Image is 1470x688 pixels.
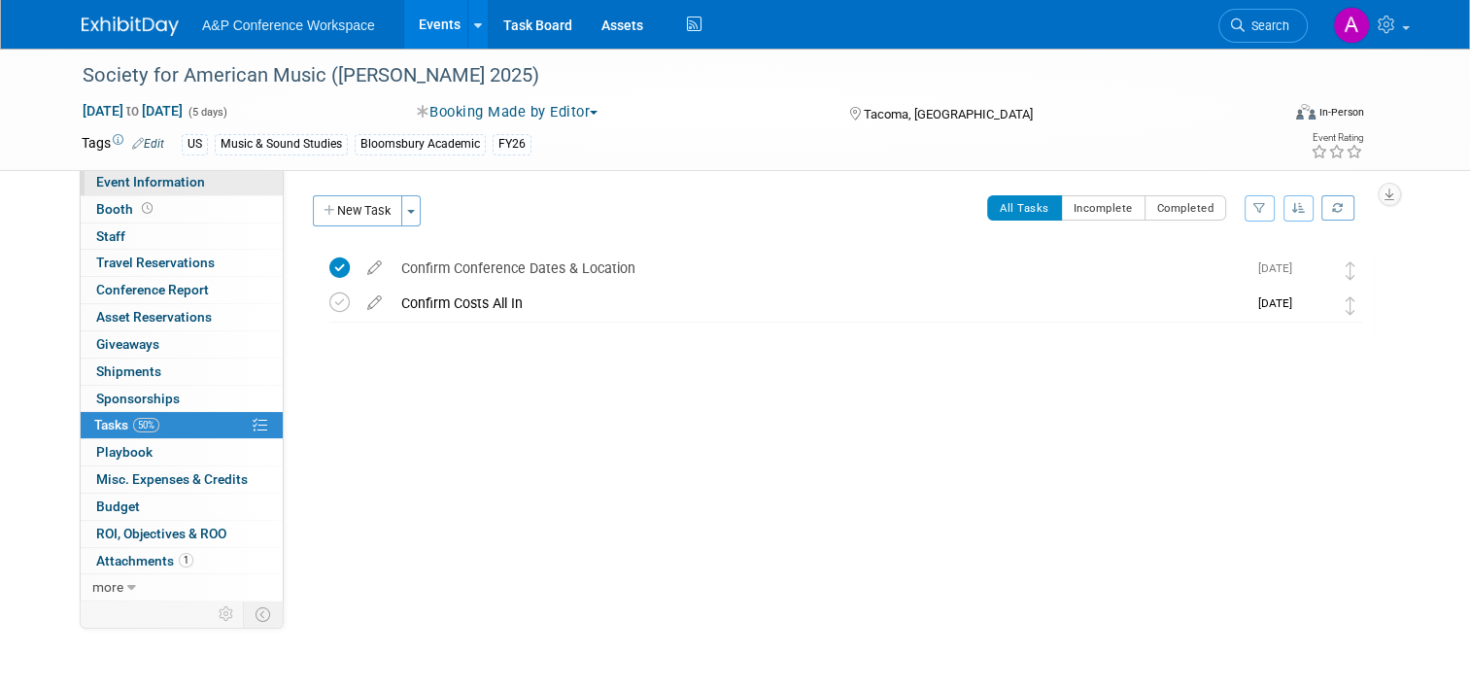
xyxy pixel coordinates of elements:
[82,17,179,36] img: ExhibitDay
[96,282,209,297] span: Conference Report
[96,174,205,189] span: Event Information
[244,602,284,627] td: Toggle Event Tabs
[1346,261,1355,280] i: Move task
[96,391,180,406] span: Sponsorships
[96,526,226,541] span: ROI, Objectives & ROO
[94,417,159,432] span: Tasks
[1145,195,1227,221] button: Completed
[81,331,283,358] a: Giveaways
[82,133,164,155] td: Tags
[358,294,392,312] a: edit
[81,574,283,601] a: more
[1346,296,1355,315] i: Move task
[202,17,375,33] span: A&P Conference Workspace
[81,386,283,412] a: Sponsorships
[358,259,392,277] a: edit
[1321,195,1354,221] a: Refresh
[1302,258,1327,283] img: Anne Weston
[1245,18,1289,33] span: Search
[123,103,142,119] span: to
[76,58,1255,93] div: Society for American Music ([PERSON_NAME] 2025)
[96,553,193,568] span: Attachments
[1175,101,1364,130] div: Event Format
[96,471,248,487] span: Misc. Expenses & Credits
[82,102,184,120] span: [DATE] [DATE]
[138,201,156,216] span: Booth not reserved yet
[179,553,193,568] span: 1
[187,106,227,119] span: (5 days)
[1296,104,1316,120] img: Format-Inperson.png
[81,224,283,250] a: Staff
[1258,261,1302,275] span: [DATE]
[96,255,215,270] span: Travel Reservations
[392,252,1247,285] div: Confirm Conference Dates & Location
[81,250,283,276] a: Travel Reservations
[92,579,123,595] span: more
[81,277,283,303] a: Conference Report
[96,499,140,514] span: Budget
[1258,296,1302,310] span: [DATE]
[355,134,486,155] div: Bloomsbury Academic
[96,444,153,460] span: Playbook
[1318,105,1364,120] div: In-Person
[81,304,283,330] a: Asset Reservations
[864,107,1033,121] span: Tacoma, [GEOGRAPHIC_DATA]
[81,412,283,438] a: Tasks50%
[392,287,1247,320] div: Confirm Costs All In
[81,169,283,195] a: Event Information
[132,137,164,151] a: Edit
[313,195,402,226] button: New Task
[210,602,244,627] td: Personalize Event Tab Strip
[96,228,125,244] span: Staff
[96,309,212,325] span: Asset Reservations
[81,196,283,223] a: Booth
[410,102,606,122] button: Booking Made by Editor
[1061,195,1145,221] button: Incomplete
[215,134,348,155] div: Music & Sound Studies
[96,336,159,352] span: Giveaways
[1302,292,1327,318] img: Anne Weston
[1311,133,1363,143] div: Event Rating
[133,418,159,432] span: 50%
[81,466,283,493] a: Misc. Expenses & Credits
[81,359,283,385] a: Shipments
[987,195,1062,221] button: All Tasks
[96,363,161,379] span: Shipments
[1218,9,1308,43] a: Search
[1333,7,1370,44] img: Anna Roberts
[96,201,156,217] span: Booth
[81,548,283,574] a: Attachments1
[182,134,208,155] div: US
[493,134,531,155] div: FY26
[81,521,283,547] a: ROI, Objectives & ROO
[81,439,283,465] a: Playbook
[81,494,283,520] a: Budget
